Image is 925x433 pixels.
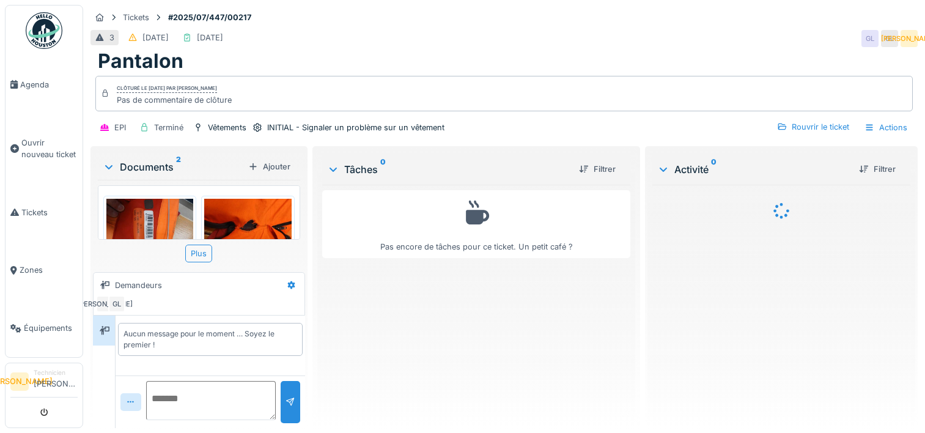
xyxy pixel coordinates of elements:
[24,322,78,334] span: Équipements
[109,32,114,43] div: 3
[96,295,113,313] div: [PERSON_NAME]
[103,160,243,174] div: Documents
[6,114,83,183] a: Ouvrir nouveau ticket
[163,12,256,23] strong: #2025/07/447/00217
[6,242,83,300] a: Zones
[6,56,83,114] a: Agenda
[142,32,169,43] div: [DATE]
[123,328,297,350] div: Aucun message pour le moment … Soyez le premier !
[108,295,125,313] div: GL
[106,199,193,264] img: syd0ru5t9jeos603busss47xl7f3
[34,368,78,394] li: [PERSON_NAME]
[20,79,78,91] span: Agenda
[21,207,78,218] span: Tickets
[34,368,78,377] div: Technicien
[20,264,78,276] span: Zones
[21,137,78,160] span: Ouvrir nouveau ticket
[6,299,83,357] a: Équipements
[185,245,212,262] div: Plus
[330,196,622,253] div: Pas encore de tâches pour ce ticket. Un petit café ?
[243,158,295,175] div: Ajouter
[26,12,62,49] img: Badge_color-CXgf-gQk.svg
[115,279,162,291] div: Demandeurs
[861,30,879,47] div: GL
[380,162,386,177] sup: 0
[711,162,717,177] sup: 0
[859,119,913,136] div: Actions
[117,84,217,93] div: Clôturé le [DATE] par [PERSON_NAME]
[176,160,181,174] sup: 2
[204,199,291,264] img: qv6kesweu36stjok1tt3r4gyxeyq
[854,161,901,177] div: Filtrer
[117,94,232,106] div: Pas de commentaire de clôture
[154,122,183,133] div: Terminé
[574,161,621,177] div: Filtrer
[123,12,149,23] div: Tickets
[881,30,898,47] div: GL
[901,30,918,47] div: [PERSON_NAME]
[327,162,569,177] div: Tâches
[114,122,126,133] div: EPI
[10,372,29,391] li: [PERSON_NAME]
[197,32,223,43] div: [DATE]
[208,122,246,133] div: Vêtements
[6,183,83,242] a: Tickets
[267,122,444,133] div: INITIAL - Signaler un problème sur un vêtement
[657,162,849,177] div: Activité
[10,368,78,398] a: [PERSON_NAME] Technicien[PERSON_NAME]
[772,119,854,135] div: Rouvrir le ticket
[98,50,183,73] h1: Pantalon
